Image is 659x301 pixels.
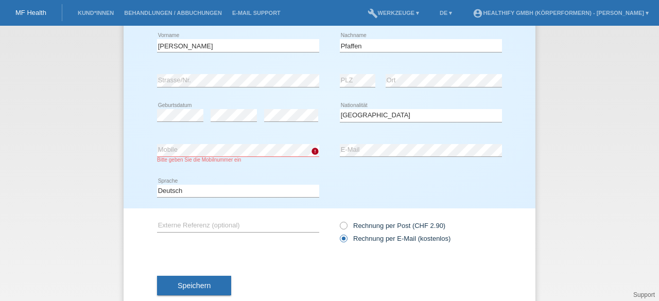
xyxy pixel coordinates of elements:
[119,10,227,16] a: Behandlungen / Abbuchungen
[368,8,378,19] i: build
[311,147,319,155] i: error
[227,10,286,16] a: E-Mail Support
[340,235,346,247] input: Rechnung per E-Mail (kostenlos)
[340,222,346,235] input: Rechnung per Post (CHF 2.90)
[362,10,425,16] a: buildWerkzeuge ▾
[633,291,655,298] a: Support
[467,10,654,16] a: account_circleHealthify GmbH (Körperformern) - [PERSON_NAME] ▾
[73,10,119,16] a: Kund*innen
[157,276,231,295] button: Speichern
[157,157,319,163] div: Bitte geben Sie die Mobilnummer ein
[340,235,450,242] label: Rechnung per E-Mail (kostenlos)
[473,8,483,19] i: account_circle
[15,9,46,16] a: MF Health
[435,10,457,16] a: DE ▾
[340,222,445,229] label: Rechnung per Post (CHF 2.90)
[178,281,211,290] span: Speichern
